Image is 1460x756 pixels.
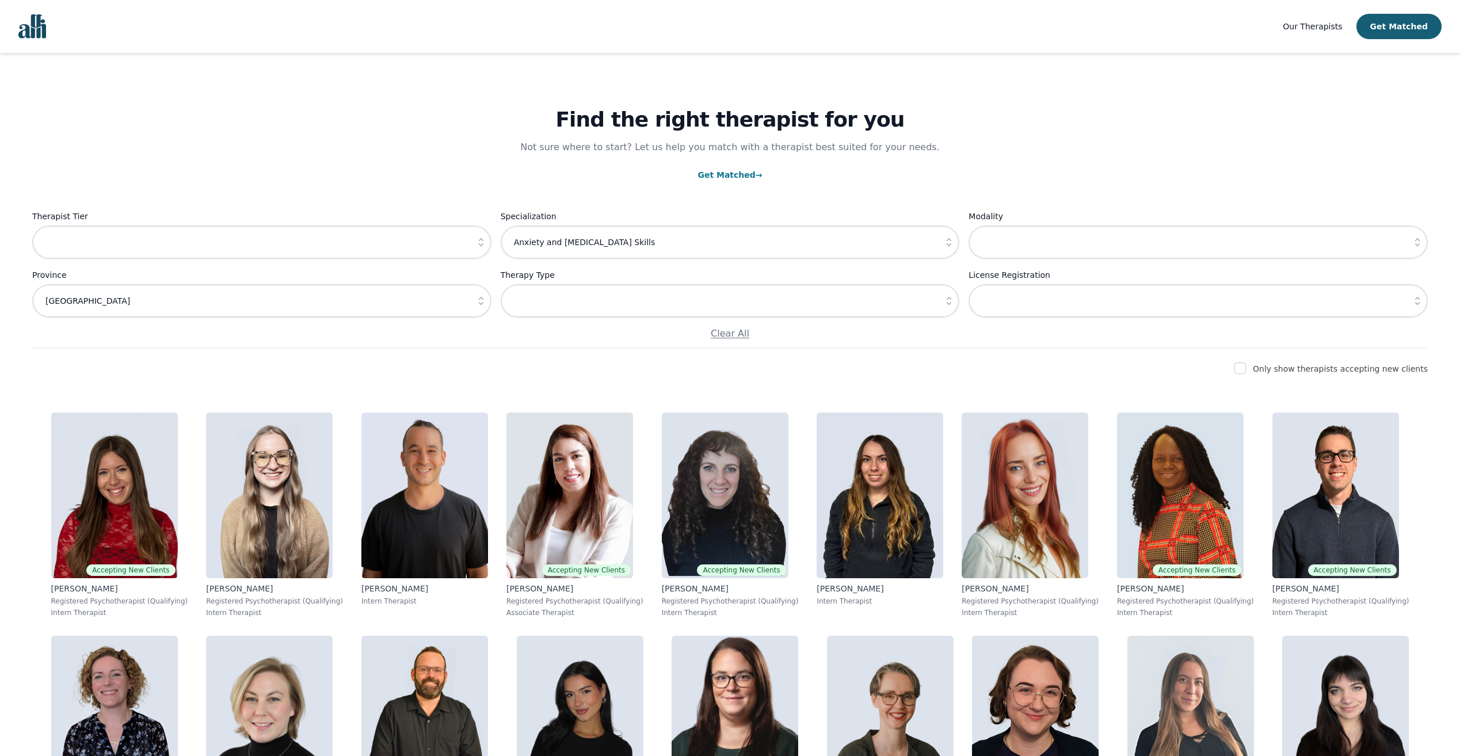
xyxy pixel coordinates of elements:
[697,170,762,180] a: Get Matched
[697,564,786,576] span: Accepting New Clients
[206,583,343,594] p: [PERSON_NAME]
[817,597,943,606] p: Intern Therapist
[817,413,943,578] img: Mariangela_Servello
[32,268,491,282] label: Province
[197,403,352,627] a: Faith_Woodley[PERSON_NAME]Registered Psychotherapist (Qualifying)Intern Therapist
[1272,608,1409,617] p: Intern Therapist
[807,403,952,627] a: Mariangela_Servello[PERSON_NAME]Intern Therapist
[962,597,1099,606] p: Registered Psychotherapist (Qualifying)
[1272,597,1409,606] p: Registered Psychotherapist (Qualifying)
[662,413,788,578] img: Shira_Blake
[506,597,643,606] p: Registered Psychotherapist (Qualifying)
[497,403,653,627] a: Ava_PouyandehAccepting New Clients[PERSON_NAME]Registered Psychotherapist (Qualifying)Associate T...
[506,583,643,594] p: [PERSON_NAME]
[817,583,943,594] p: [PERSON_NAME]
[506,413,633,578] img: Ava_Pouyandeh
[1117,608,1254,617] p: Intern Therapist
[361,583,488,594] p: [PERSON_NAME]
[206,597,343,606] p: Registered Psychotherapist (Qualifying)
[206,413,333,578] img: Faith_Woodley
[1153,564,1241,576] span: Accepting New Clients
[1308,564,1397,576] span: Accepting New Clients
[51,413,178,578] img: Alisha_Levine
[501,268,960,282] label: Therapy Type
[662,597,799,606] p: Registered Psychotherapist (Qualifying)
[952,403,1108,627] a: Lacy_Hunter[PERSON_NAME]Registered Psychotherapist (Qualifying)Intern Therapist
[42,403,197,627] a: Alisha_LevineAccepting New Clients[PERSON_NAME]Registered Psychotherapist (Qualifying)Intern Ther...
[32,108,1428,131] h1: Find the right therapist for you
[501,209,960,223] label: Specialization
[51,597,188,606] p: Registered Psychotherapist (Qualifying)
[206,608,343,617] p: Intern Therapist
[653,403,808,627] a: Shira_BlakeAccepting New Clients[PERSON_NAME]Registered Psychotherapist (Qualifying)Intern Therapist
[1272,413,1399,578] img: Ethan_Braun
[86,564,175,576] span: Accepting New Clients
[1272,583,1409,594] p: [PERSON_NAME]
[542,564,631,576] span: Accepting New Clients
[1117,597,1254,606] p: Registered Psychotherapist (Qualifying)
[1263,403,1419,627] a: Ethan_BraunAccepting New Clients[PERSON_NAME]Registered Psychotherapist (Qualifying)Intern Therapist
[1108,403,1263,627] a: Grace_NyamweyaAccepting New Clients[PERSON_NAME]Registered Psychotherapist (Qualifying)Intern The...
[51,608,188,617] p: Intern Therapist
[18,14,46,39] img: alli logo
[1117,583,1254,594] p: [PERSON_NAME]
[662,583,799,594] p: [PERSON_NAME]
[962,583,1099,594] p: [PERSON_NAME]
[51,583,188,594] p: [PERSON_NAME]
[756,170,763,180] span: →
[506,608,643,617] p: Associate Therapist
[352,403,497,627] a: Kavon_Banejad[PERSON_NAME]Intern Therapist
[1283,20,1342,33] a: Our Therapists
[32,327,1428,341] p: Clear All
[32,209,491,223] label: Therapist Tier
[361,413,488,578] img: Kavon_Banejad
[1356,14,1442,39] button: Get Matched
[509,140,951,154] p: Not sure where to start? Let us help you match with a therapist best suited for your needs.
[969,209,1428,223] label: Modality
[962,608,1099,617] p: Intern Therapist
[1253,364,1428,373] label: Only show therapists accepting new clients
[962,413,1088,578] img: Lacy_Hunter
[1117,413,1244,578] img: Grace_Nyamweya
[361,597,488,606] p: Intern Therapist
[662,608,799,617] p: Intern Therapist
[1283,22,1342,31] span: Our Therapists
[969,268,1428,282] label: License Registration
